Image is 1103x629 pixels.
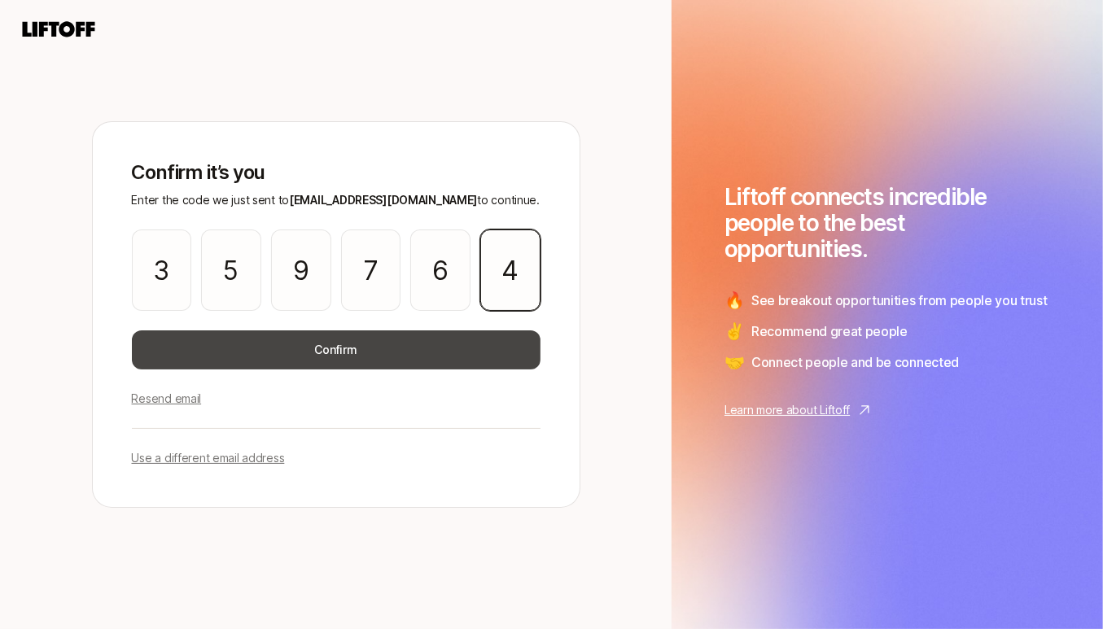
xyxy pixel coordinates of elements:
[132,389,202,408] p: Resend email
[724,400,1050,420] a: Learn more about Liftoff
[271,229,331,311] input: Please enter OTP character 3
[724,184,1050,262] h1: Liftoff connects incredible people to the best opportunities.
[724,350,745,374] span: 🤝
[751,352,959,373] span: Connect people and be connected
[132,161,541,184] p: Confirm it’s you
[341,229,401,311] input: Please enter OTP character 4
[480,229,541,311] input: Please enter OTP character 6
[289,193,477,207] span: [EMAIL_ADDRESS][DOMAIN_NAME]
[132,330,541,369] button: Confirm
[724,400,850,420] p: Learn more about Liftoff
[751,290,1048,311] span: See breakout opportunities from people you trust
[410,229,471,311] input: Please enter OTP character 5
[132,190,541,210] p: Enter the code we just sent to to continue.
[724,288,745,312] span: 🔥
[751,321,908,342] span: Recommend great people
[132,229,192,311] input: Please enter OTP character 1
[201,229,261,311] input: Please enter OTP character 2
[724,319,745,343] span: ✌️
[132,448,285,468] p: Use a different email address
